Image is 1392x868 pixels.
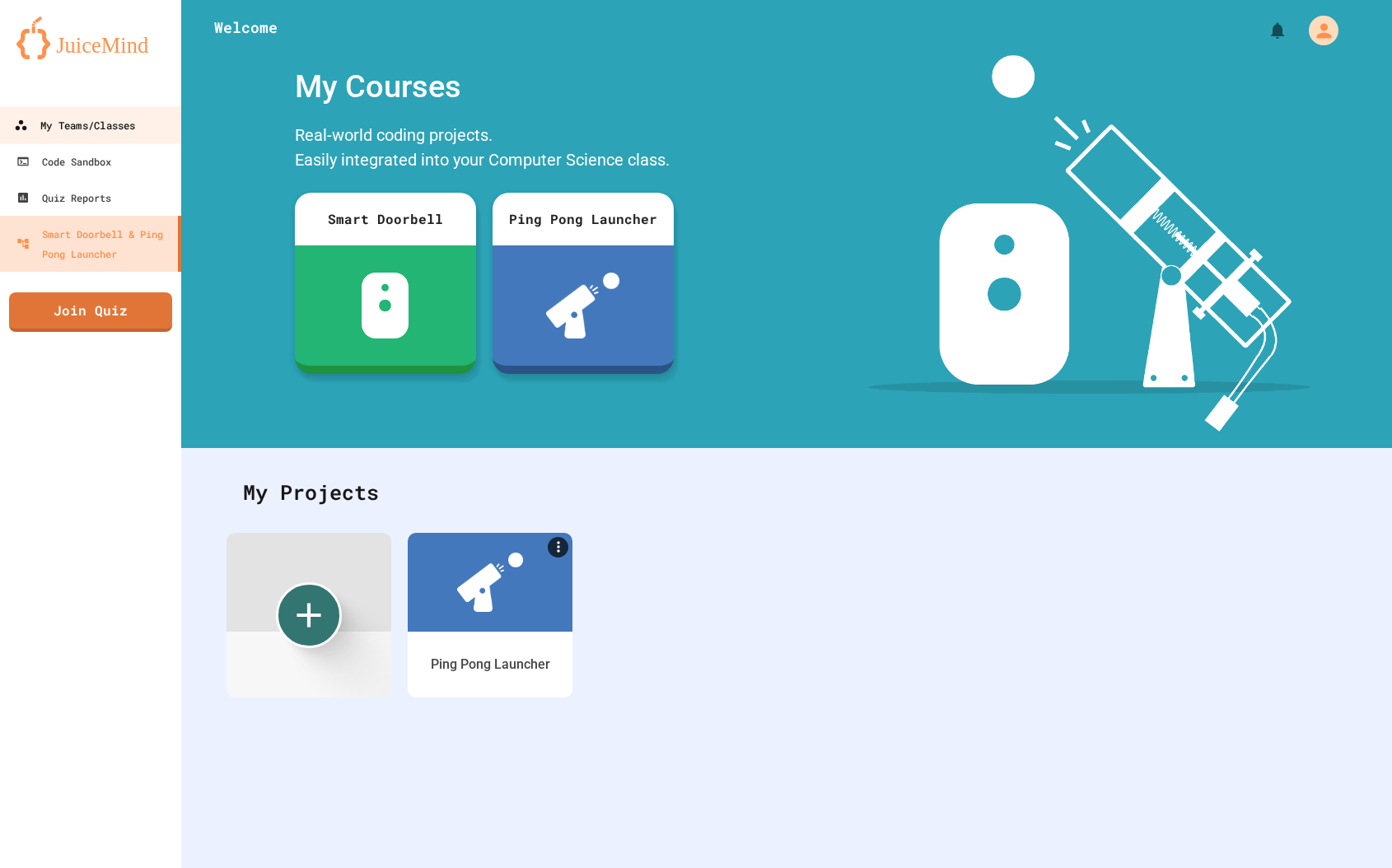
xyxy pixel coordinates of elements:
div: Smart Doorbell [295,193,476,245]
img: logo-orange.svg [16,16,165,59]
div: My Courses [287,55,682,119]
div: My Teams/Classes [14,115,135,136]
a: MorePing Pong Launcher [408,533,572,698]
div: My Notifications [1237,16,1292,44]
div: Create new [276,582,342,648]
div: My Projects [227,460,1347,525]
div: Smart Doorbell & Ping Pong Launcher [16,224,171,264]
div: Code Sandbox [16,152,111,171]
div: Ping Pong Launcher [493,193,674,245]
div: Ping Pong Launcher [431,655,550,674]
div: My Account [1292,12,1343,49]
img: banner-image-my-projects.png [868,55,1310,432]
img: ppl-with-ball.png [457,553,523,612]
img: ppl-with-ball.png [546,273,619,338]
div: Quiz Reports [16,188,111,208]
a: More [548,537,568,558]
div: Real-world coding projects. Easily integrated into your Computer Science class. [287,119,682,180]
a: Join Quiz [9,292,172,332]
img: sdb-white.svg [362,273,409,338]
